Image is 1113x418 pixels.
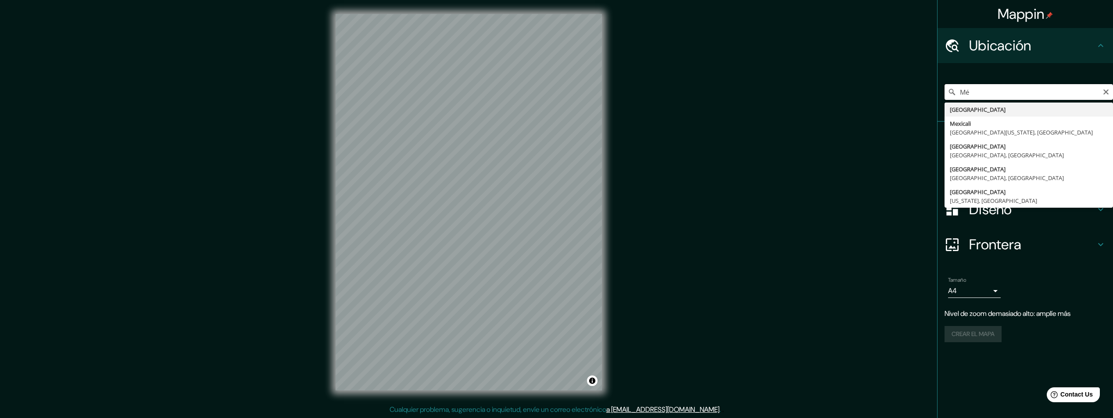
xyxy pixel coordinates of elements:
[606,405,719,414] a: a [EMAIL_ADDRESS][DOMAIN_NAME]
[1035,384,1103,408] iframe: Help widget launcher
[587,375,598,386] button: Alternar atribución
[721,404,722,415] div: .
[390,404,721,415] p: Cualquier problema, sugerencia o inquietud, envíe un correo electrónico .
[998,5,1045,23] font: Mappin
[969,37,1095,54] h4: Ubicación
[722,404,724,415] div: .
[945,84,1113,100] input: Elige tu ciudad o área
[945,308,1106,319] p: Nivel de zoom demasiado alto: amplíe más
[950,174,1108,182] div: [GEOGRAPHIC_DATA], [GEOGRAPHIC_DATA]
[938,28,1113,63] div: Ubicación
[938,192,1113,227] div: Diseño
[948,276,966,284] label: Tamaño
[948,284,1001,298] div: A4
[950,151,1108,159] div: [GEOGRAPHIC_DATA], [GEOGRAPHIC_DATA]
[969,236,1095,253] h4: Frontera
[950,188,1108,196] div: [GEOGRAPHIC_DATA]
[950,196,1108,205] div: [US_STATE], [GEOGRAPHIC_DATA]
[938,122,1113,157] div: Pines
[950,142,1108,151] div: [GEOGRAPHIC_DATA]
[950,119,1108,128] div: Mexicali
[950,128,1108,137] div: [GEOGRAPHIC_DATA][US_STATE], [GEOGRAPHIC_DATA]
[969,201,1095,218] h4: Diseño
[1046,12,1053,19] img: pin-icon.png
[950,165,1108,174] div: [GEOGRAPHIC_DATA]
[336,14,602,390] canvas: Mapa
[938,157,1113,192] div: Estilo
[938,227,1113,262] div: Frontera
[1102,87,1109,96] button: Claro
[950,105,1108,114] div: [GEOGRAPHIC_DATA]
